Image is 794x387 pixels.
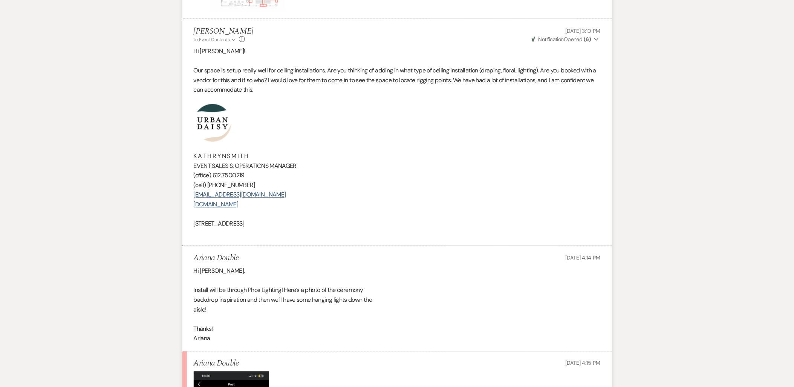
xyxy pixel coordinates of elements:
div: Hi [PERSON_NAME], Install will be through Phos Lighting! Here’s a photo of the ceremony backdrop ... [194,266,601,344]
h5: Ariana Double [194,359,239,369]
strong: ( 6 ) [584,36,591,43]
p: Our space is setup really well for ceiling installations. Are you thinking of adding in what type... [194,66,601,95]
h5: [PERSON_NAME] [194,27,254,36]
span: [DATE] 4:14 PM [565,255,600,261]
h5: Ariana Double [194,254,239,263]
span: [DATE] 3:10 PM [565,28,600,34]
p: [STREET_ADDRESS] [194,219,601,229]
a: [DOMAIN_NAME] [194,201,239,209]
p: (cell) [PHONE_NUMBER] [194,181,601,190]
p: K A T H R Y N S M I T H [194,152,601,161]
p: EVENT SALES & OPERATIONS MANAGER [194,161,601,171]
button: to: Event Contacts [194,36,237,43]
a: [EMAIL_ADDRESS][DOMAIN_NAME] [194,191,286,199]
p: Hi [PERSON_NAME]! [194,46,601,56]
span: to: Event Contacts [194,37,230,43]
button: NotificationOpened (6) [531,35,601,43]
span: Opened [532,36,591,43]
p: (office) 612.750.0219 [194,171,601,181]
span: Notification [539,36,564,43]
span: [DATE] 4:15 PM [565,360,600,367]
